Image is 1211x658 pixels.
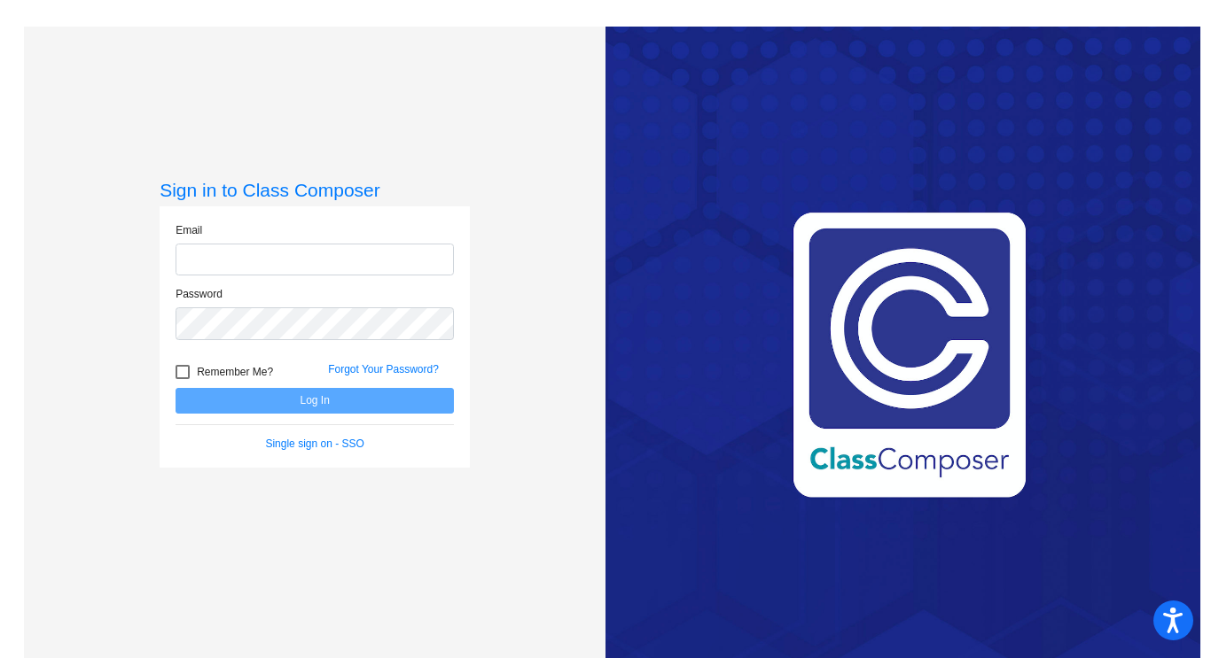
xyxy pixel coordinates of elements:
button: Log In [176,388,454,414]
a: Forgot Your Password? [328,363,439,375]
label: Email [176,222,202,238]
h3: Sign in to Class Composer [160,179,470,201]
label: Password [176,286,223,302]
a: Single sign on - SSO [265,437,363,450]
span: Remember Me? [197,361,273,383]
